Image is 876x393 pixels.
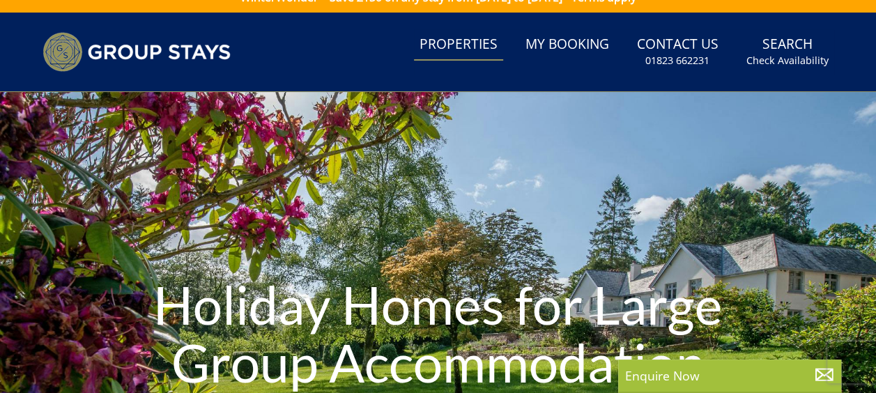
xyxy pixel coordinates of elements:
[645,54,709,68] small: 01823 662231
[414,29,503,61] a: Properties
[741,29,834,75] a: SearchCheck Availability
[520,29,615,61] a: My Booking
[746,54,829,68] small: Check Availability
[631,29,724,75] a: Contact Us01823 662231
[43,32,231,72] img: Group Stays
[625,367,834,385] p: Enquire Now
